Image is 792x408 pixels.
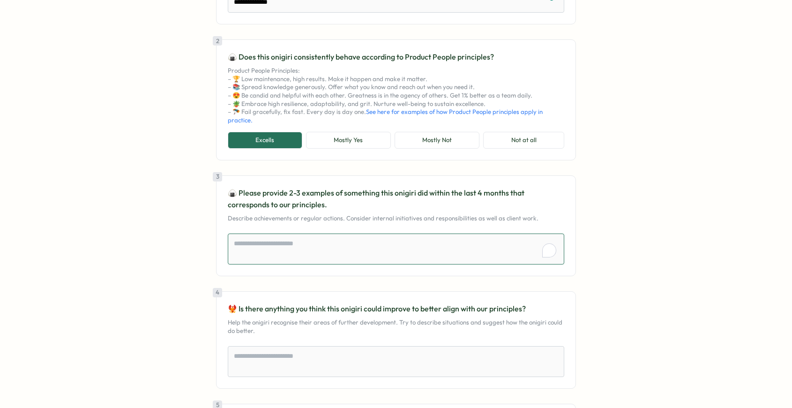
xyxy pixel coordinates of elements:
[213,172,222,181] div: 3
[228,132,302,149] button: Excells
[483,132,564,149] button: Not at all
[228,303,564,315] p: 🐦‍🔥 Is there anything you think this onigiri could improve to better align with our principles?
[306,132,391,149] button: Mostly Yes
[228,51,564,63] p: 🍙 Does this onigiri consistently behave according to Product People principles?
[395,132,480,149] button: Mostly Not
[228,108,543,124] a: See here for examples of how Product People principles apply in practice.
[228,318,564,335] p: Help the onigiri recognise their areas of further development. Try to describe situations and sug...
[228,67,564,124] p: Product People Principles: – 🏆 Low maintenance, high results. Make it happen and make it matter. ...
[228,187,564,211] p: 🍙 Please provide 2-3 examples of something this onigiri did within the last 4 months that corresp...
[213,288,222,297] div: 4
[228,234,564,264] textarea: To enrich screen reader interactions, please activate Accessibility in Grammarly extension settings
[228,214,564,223] p: Describe achievements or regular actions. Consider internal initiatives and responsibilities as w...
[213,36,222,45] div: 2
